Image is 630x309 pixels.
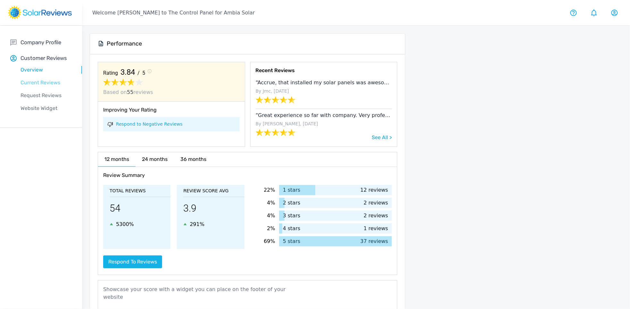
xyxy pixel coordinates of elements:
[279,199,301,207] p: 2 stars
[183,188,244,194] p: Review Score Avg
[118,67,137,77] span: 3.84
[136,152,174,166] h6: 24 months
[256,79,392,88] p: “Accrue, that installed my solar panels was awesome, very polite, very friendly. Did a great job ...
[251,186,275,194] p: 22%
[110,188,170,194] p: Total Reviews
[372,134,392,140] a: See All >
[92,9,255,17] p: Welcome [PERSON_NAME] to The Control Panel for Ambia Solar
[103,172,392,185] h6: Review Summary
[251,238,275,245] p: 69%
[110,197,170,221] p: 54
[364,225,392,232] p: 1 reviews
[279,225,301,232] p: 4 stars
[21,54,67,62] p: Customer Reviews
[107,40,142,47] h5: Performance
[364,199,392,207] p: 2 reviews
[103,69,118,77] span: Rating
[116,121,183,128] a: Respond to Negative Reviews
[256,88,392,96] p: By Jmc, [DATE]
[10,104,82,112] p: Website Widget
[137,69,140,77] span: /
[10,92,82,99] p: Request Reviews
[256,67,392,76] h6: Recent Reviews
[364,212,392,220] p: 2 reviews
[103,255,162,268] button: Respond to reviews
[10,63,82,76] a: Overview
[183,197,244,221] p: 3.9
[127,89,133,95] span: 55
[251,225,275,232] p: 2%
[103,107,240,117] h6: Improving Your Rating
[256,112,392,121] p: “Great experience so far with company. Very professional, clean and respectable of property. Howe...
[103,88,240,96] p: Based on reviews
[256,109,392,141] a: “Great experience so far with company. Very professional, clean and respectable of property. Howe...
[10,79,82,87] p: Current Reviews
[190,221,204,228] p: 291%
[116,221,134,228] p: 5300%
[361,186,392,194] p: 12 reviews
[10,102,82,115] a: Website Widget
[10,66,82,74] p: Overview
[140,69,148,77] span: 5
[279,212,301,220] p: 3 stars
[256,121,392,129] p: By [PERSON_NAME], [DATE]
[10,89,82,102] a: Request Reviews
[251,212,275,220] p: 4%
[251,199,275,207] p: 4%
[103,286,296,306] p: Showcase your score with a widget you can place on the footer of your website
[21,38,61,46] p: Company Profile
[256,76,392,109] a: “Accrue, that installed my solar panels was awesome, very polite, very friendly. Did a great job ...
[98,152,136,167] h6: 12 months
[10,76,82,89] a: Current Reviews
[174,152,213,166] h6: 36 months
